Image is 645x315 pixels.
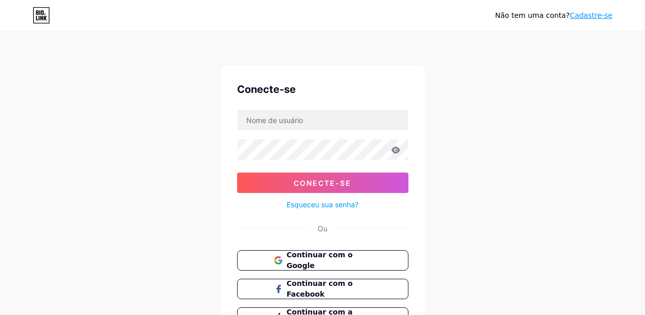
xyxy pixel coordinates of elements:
[287,279,353,298] font: Continuar com o Facebook
[318,224,327,233] font: Ou
[238,110,408,130] input: Nome de usuário
[237,250,408,271] button: Continuar com o Google
[237,279,408,299] button: Continuar com o Facebook
[287,200,358,209] font: Esqueceu sua senha?
[570,11,612,19] a: Cadastre-se
[287,199,358,210] a: Esqueceu sua senha?
[294,179,351,187] font: Conecte-se
[495,11,570,19] font: Não tem uma conta?
[237,173,408,193] button: Conecte-se
[237,83,296,95] font: Conecte-se
[287,251,353,270] font: Continuar com o Google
